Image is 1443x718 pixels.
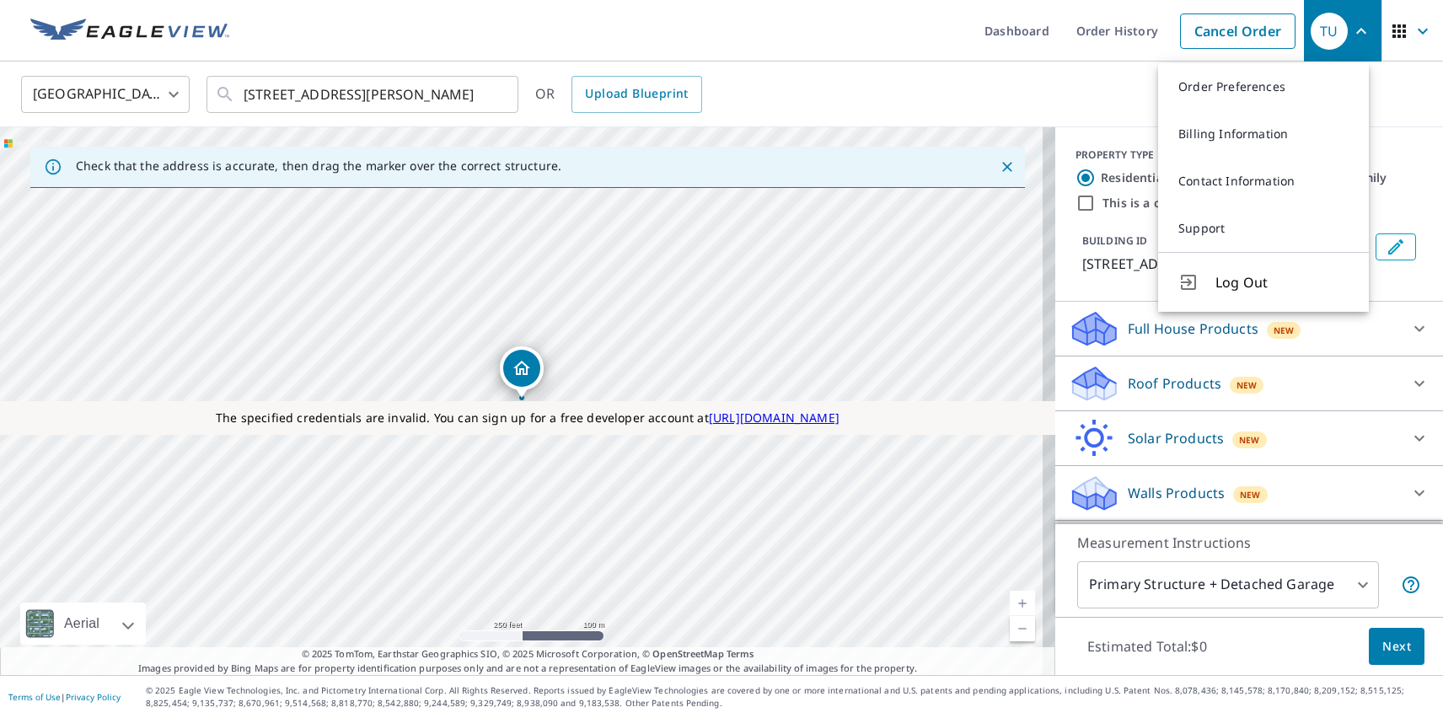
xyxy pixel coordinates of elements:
a: Privacy Policy [66,691,121,703]
label: This is a complex [1102,195,1204,212]
a: Terms of Use [8,691,61,703]
a: Billing Information [1158,110,1369,158]
div: [GEOGRAPHIC_DATA] [21,71,190,118]
p: [STREET_ADDRESS][PERSON_NAME] [1082,254,1369,274]
button: Close [996,156,1018,178]
div: Full House ProductsNew [1069,308,1430,349]
span: New [1236,378,1258,392]
span: New [1240,488,1261,501]
div: Primary Structure + Detached Garage [1077,561,1379,608]
a: Current Level 17, Zoom In [1010,591,1035,616]
a: Current Level 17, Zoom Out [1010,616,1035,641]
p: Solar Products [1128,428,1224,448]
p: © 2025 Eagle View Technologies, Inc. and Pictometry International Corp. All Rights Reserved. Repo... [146,684,1435,710]
p: | [8,692,121,702]
div: OR [535,76,702,113]
a: Support [1158,205,1369,252]
div: Solar ProductsNew [1069,418,1430,458]
div: Walls ProductsNew [1069,473,1430,513]
button: Next [1369,628,1424,666]
button: Edit building 1 [1376,233,1416,260]
a: Order Preferences [1158,63,1369,110]
div: TU [1311,13,1348,50]
p: BUILDING ID [1082,233,1147,248]
div: Aerial [59,603,105,645]
span: New [1239,433,1260,447]
label: Residential [1101,169,1167,186]
span: New [1274,324,1295,337]
img: EV Logo [30,19,229,44]
p: Check that the address is accurate, then drag the marker over the correct structure. [76,158,561,174]
p: Measurement Instructions [1077,533,1421,553]
p: Walls Products [1128,483,1225,503]
p: Roof Products [1128,373,1221,394]
a: Contact Information [1158,158,1369,205]
div: Roof ProductsNew [1069,363,1430,404]
a: Upload Blueprint [571,76,701,113]
div: PROPERTY TYPE [1076,147,1423,163]
span: © 2025 TomTom, Earthstar Geographics SIO, © 2025 Microsoft Corporation, © [302,647,754,662]
a: Cancel Order [1180,13,1295,49]
span: Upload Blueprint [585,83,688,104]
input: Search by address or latitude-longitude [244,71,484,118]
span: Log Out [1215,272,1349,292]
div: Aerial [20,603,146,645]
button: Log Out [1158,252,1369,312]
a: Terms [727,647,754,660]
p: Full House Products [1128,319,1258,339]
span: Next [1382,636,1411,657]
a: [URL][DOMAIN_NAME] [709,410,840,426]
a: OpenStreetMap [652,647,723,660]
div: Dropped pin, building 1, Residential property, 1111 E Cesar Chavez St Austin, TX 78702 [500,346,544,399]
span: Your report will include the primary structure and a detached garage if one exists. [1401,575,1421,595]
p: Estimated Total: $0 [1074,628,1220,665]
